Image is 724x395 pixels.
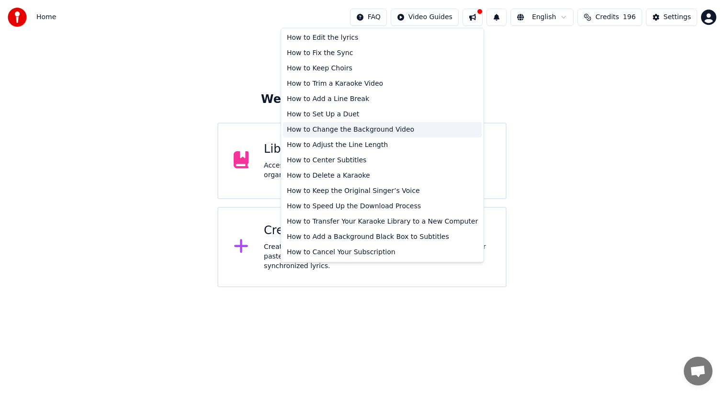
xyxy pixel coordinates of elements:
[283,168,482,183] div: How to Delete a Karaoke
[283,214,482,229] div: How to Transfer Your Karaoke Library to a New Computer
[283,61,482,76] div: How to Keep Choirs
[283,76,482,91] div: How to Trim a Karaoke Video
[283,122,482,137] div: How to Change the Background Video
[283,183,482,199] div: How to Keep the Original Singer’s Voice
[283,245,482,260] div: How to Cancel Your Subscription
[283,153,482,168] div: How to Center Subtitles
[283,199,482,214] div: How to Speed Up the Download Process
[283,107,482,122] div: How to Set Up a Duet
[283,91,482,107] div: How to Add a Line Break
[283,229,482,245] div: How to Add a Background Black Box to Subtitles
[283,45,482,61] div: How to Fix the Sync
[283,137,482,153] div: How to Adjust the Line Length
[283,30,482,45] div: How to Edit the lyrics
